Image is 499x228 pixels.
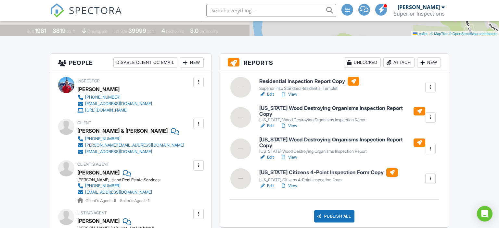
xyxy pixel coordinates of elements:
div: [PERSON_NAME] [77,168,120,177]
span: | [429,32,429,36]
a: View [280,91,297,98]
span: Client's Agent [77,162,109,167]
span: crawlspace [87,29,108,34]
h3: Reports [220,54,449,72]
a: [US_STATE] Wood Destroying Organisms Inspection Report Copy [US_STATE] Wood Destroying Organisms ... [259,137,425,154]
a: [PHONE_NUMBER] [77,136,184,142]
a: [US_STATE] Citizens 4-Point Inspection Form Copy [US_STATE] Citizens 4-Point Inspection Form [259,168,398,183]
div: Unlocked [344,57,381,68]
span: Built [27,29,34,34]
span: Client's Agent - [85,198,117,203]
span: sq. ft. [67,29,76,34]
div: Disable Client CC Email [113,57,177,68]
a: SPECTORA [50,9,122,22]
a: [US_STATE] Wood Destroying Organisms Inspection Report Copy [US_STATE] Wood Destroying Organisms ... [259,105,425,123]
a: Edit [259,154,274,161]
span: Seller's Agent - [120,198,149,203]
div: Attach [383,57,415,68]
div: [PHONE_NUMBER] [85,183,121,188]
div: [US_STATE] Wood Destroying Organisms Inspection Report [259,117,425,123]
div: 3819 [53,27,66,34]
div: [EMAIL_ADDRESS][DOMAIN_NAME] [85,101,152,106]
span: sq.ft. [147,29,155,34]
div: [EMAIL_ADDRESS][DOMAIN_NAME] [85,190,152,195]
div: 39999 [128,27,146,34]
a: © OpenStreetMap contributors [449,32,497,36]
strong: 1 [148,198,149,203]
h6: [US_STATE] Citizens 4-Point Inspection Form Copy [259,168,398,177]
div: [US_STATE] Citizens 4-Point Inspection Form [259,177,398,183]
div: Superior Insp Standard Residential Templet [259,86,359,91]
a: [EMAIL_ADDRESS][DOMAIN_NAME] [77,189,154,196]
div: [PERSON_NAME] Island Real Estate Services [77,177,160,183]
div: [PERSON_NAME] & [PERSON_NAME] [77,126,168,136]
a: Edit [259,123,274,129]
span: bedrooms [166,29,184,34]
a: Residential Inspection Report Copy Superior Insp Standard Residential Templet [259,77,359,91]
div: [PHONE_NUMBER] [85,95,121,100]
span: Client [77,120,91,125]
a: [URL][DOMAIN_NAME] [77,107,152,114]
a: © MapTiler [430,32,448,36]
div: 3.0 [190,27,198,34]
a: [EMAIL_ADDRESS][DOMAIN_NAME] [77,101,152,107]
a: Edit [259,91,274,98]
div: Open Intercom Messenger [477,206,493,222]
div: [URL][DOMAIN_NAME] [85,108,128,113]
span: SPECTORA [69,3,122,17]
div: 4 [161,27,165,34]
span: Listing Agent [77,210,107,215]
div: Publish All [314,210,355,222]
div: [PERSON_NAME] [77,84,120,94]
a: Edit [259,183,274,189]
div: [PHONE_NUMBER] [85,136,121,141]
a: [PERSON_NAME][EMAIL_ADDRESS][DOMAIN_NAME] [77,142,184,149]
div: [US_STATE] Wood Destroying Organisms Inspection Report [259,149,425,154]
div: Superior Inspections [394,10,445,17]
img: The Best Home Inspection Software - Spectora [50,3,64,18]
h3: People [50,54,211,72]
div: [PERSON_NAME][EMAIL_ADDRESS][DOMAIN_NAME] [85,143,184,148]
strong: 6 [114,198,116,203]
a: [PHONE_NUMBER] [77,94,152,101]
h6: Residential Inspection Report Copy [259,77,359,86]
div: New [180,57,204,68]
div: [PERSON_NAME] [398,4,440,10]
div: [EMAIL_ADDRESS][DOMAIN_NAME] [85,149,152,154]
a: [EMAIL_ADDRESS][DOMAIN_NAME] [77,149,184,155]
a: Leaflet [413,32,428,36]
a: View [280,123,297,129]
span: bathrooms [199,29,218,34]
span: Inspector [77,78,100,83]
input: Search everything... [206,4,336,17]
h6: [US_STATE] Wood Destroying Organisms Inspection Report Copy [259,105,425,117]
h6: [US_STATE] Wood Destroying Organisms Inspection Report Copy [259,137,425,148]
div: 1981 [35,27,46,34]
a: [PHONE_NUMBER] [77,183,154,189]
a: View [280,154,297,161]
span: Lot Size [114,29,127,34]
div: [PERSON_NAME] [77,216,120,226]
div: New [417,57,441,68]
a: View [280,183,297,189]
